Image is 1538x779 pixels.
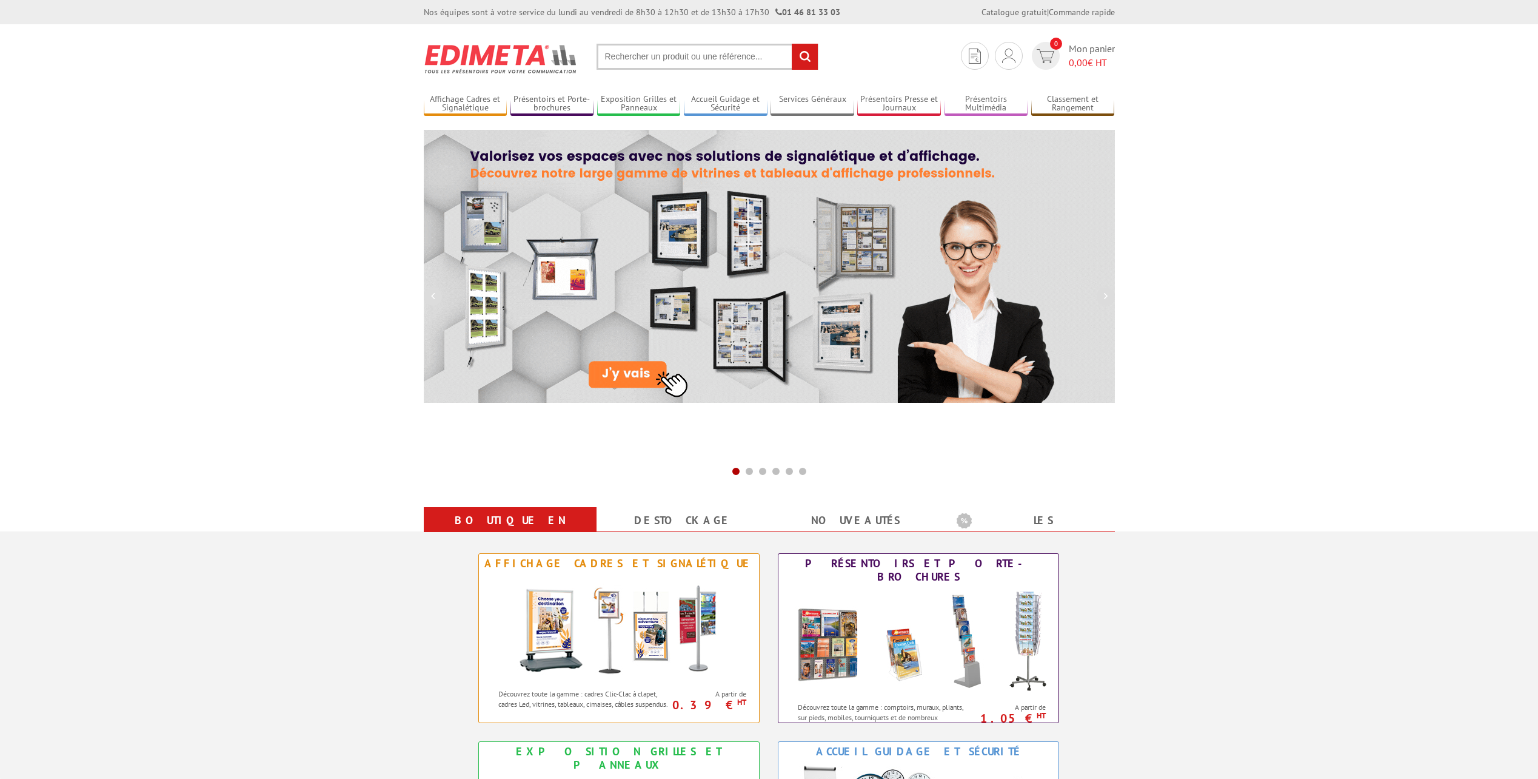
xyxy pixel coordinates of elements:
span: A partir de [974,703,1046,712]
p: Découvrez toute la gamme : comptoirs, muraux, pliants, sur pieds, mobiles, tourniquets et de nomb... [798,702,971,733]
img: Affichage Cadres et Signalétique [507,573,731,683]
a: Boutique en ligne [438,510,582,553]
a: Exposition Grilles et Panneaux [597,94,681,114]
img: Présentoir, panneau, stand - Edimeta - PLV, affichage, mobilier bureau, entreprise [424,36,578,81]
input: rechercher [792,44,818,70]
strong: 01 46 81 33 03 [775,7,840,18]
a: nouveautés [784,510,928,531]
span: A partir de [675,689,747,699]
a: Présentoirs Multimédia [945,94,1028,114]
a: Les promotions [957,510,1100,553]
a: Services Généraux [771,94,854,114]
a: Affichage Cadres et Signalétique [424,94,507,114]
input: Rechercher un produit ou une référence... [597,44,818,70]
div: | [981,6,1115,18]
a: Présentoirs et Porte-brochures Présentoirs et Porte-brochures Découvrez toute la gamme : comptoir... [778,553,1059,723]
a: Affichage Cadres et Signalétique Affichage Cadres et Signalétique Découvrez toute la gamme : cadr... [478,553,760,723]
img: devis rapide [969,49,981,64]
a: Accueil Guidage et Sécurité [684,94,767,114]
sup: HT [737,697,746,707]
span: Mon panier [1069,42,1115,70]
div: Nos équipes sont à votre service du lundi au vendredi de 8h30 à 12h30 et de 13h30 à 17h30 [424,6,840,18]
a: Classement et Rangement [1031,94,1115,114]
span: 0,00 [1069,56,1088,69]
span: € HT [1069,56,1115,70]
div: Exposition Grilles et Panneaux [482,745,756,772]
span: 0 [1050,38,1062,50]
a: Commande rapide [1049,7,1115,18]
a: Catalogue gratuit [981,7,1047,18]
a: Présentoirs Presse et Journaux [857,94,941,114]
p: 1.05 € [968,715,1046,722]
a: Destockage [611,510,755,531]
img: devis rapide [1037,49,1054,63]
img: devis rapide [1002,49,1015,63]
div: Accueil Guidage et Sécurité [781,745,1055,758]
div: Affichage Cadres et Signalétique [482,557,756,570]
a: devis rapide 0 Mon panier 0,00€ HT [1029,42,1115,70]
b: Les promotions [957,510,1108,534]
div: Présentoirs et Porte-brochures [781,557,1055,584]
p: 0.39 € [669,701,747,709]
sup: HT [1037,710,1046,721]
a: Présentoirs et Porte-brochures [510,94,594,114]
p: Découvrez toute la gamme : cadres Clic-Clac à clapet, cadres Led, vitrines, tableaux, cimaises, c... [498,689,671,709]
img: Présentoirs et Porte-brochures [785,587,1052,696]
